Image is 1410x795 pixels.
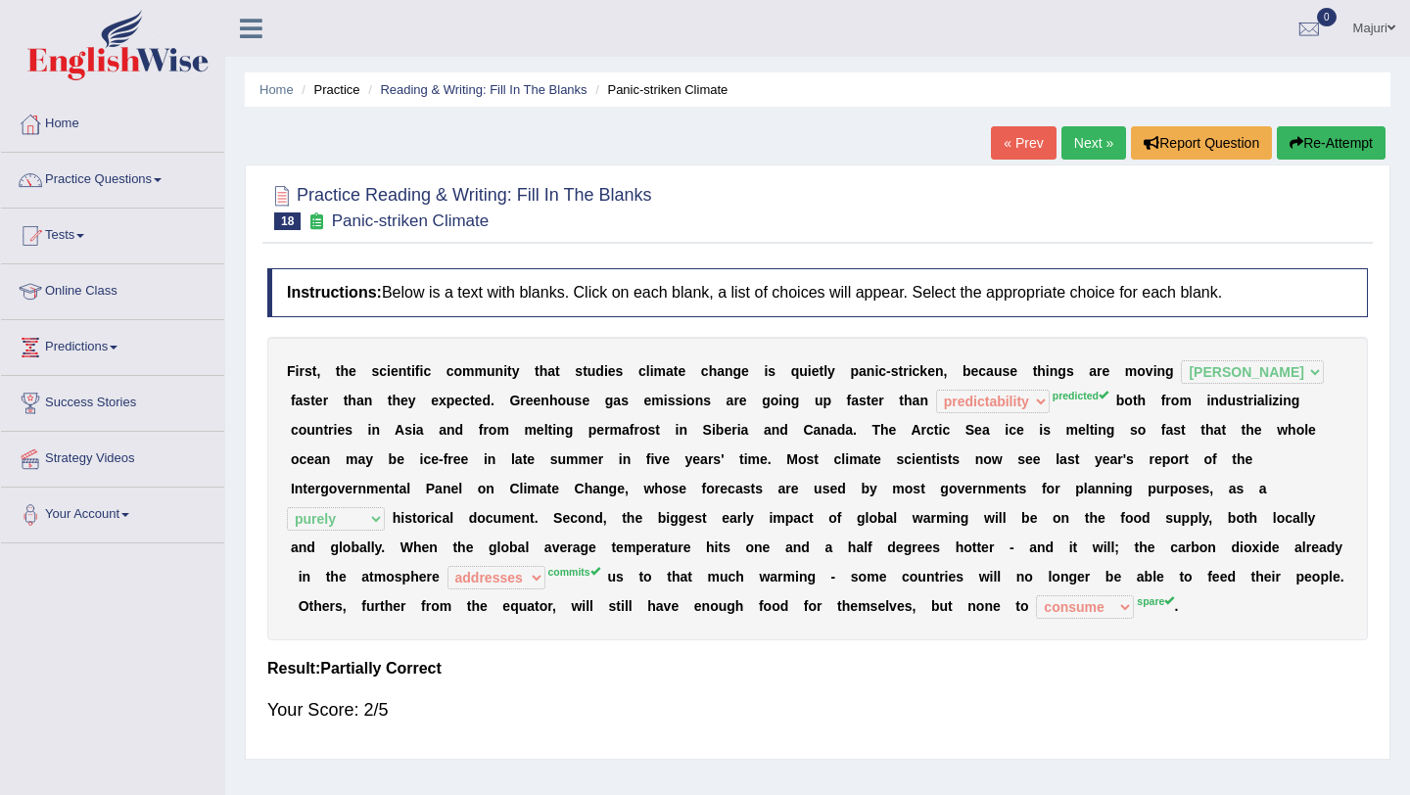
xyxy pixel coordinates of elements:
b: m [524,422,536,438]
b: o [1138,422,1147,438]
b: e [724,422,731,438]
b: n [495,363,504,379]
b: g [1165,363,1174,379]
b: y [512,363,520,379]
b: a [1089,363,1097,379]
b: o [557,393,566,408]
b: t [310,393,315,408]
b: i [411,363,415,379]
b: i [778,393,782,408]
b: i [1268,393,1272,408]
b: t [388,393,393,408]
b: t [548,422,553,438]
b: c [379,363,387,379]
b: n [371,422,380,438]
b: a [764,422,772,438]
b: r [483,422,488,438]
b: - [886,363,891,379]
b: t [535,363,540,379]
b: r [903,363,908,379]
b: e [349,363,356,379]
b: d [837,422,846,438]
a: Practice Questions [1,153,224,202]
b: h [1205,422,1214,438]
h2: Practice Reading & Writing: Fill In The Blanks [267,181,652,230]
b: s [305,363,312,379]
b: i [420,363,424,379]
b: e [582,393,589,408]
b: e [596,422,604,438]
b: u [1227,393,1236,408]
b: o [1124,393,1133,408]
b: l [646,363,650,379]
b: h [709,363,718,379]
b: e [812,363,820,379]
b: r [328,422,333,438]
b: e [974,422,982,438]
b: c [926,422,934,438]
b: e [315,393,323,408]
b: m [1179,393,1191,408]
b: t [1033,363,1038,379]
b: r [878,393,883,408]
b: c [913,363,920,379]
b: e [889,422,897,438]
b: g [791,393,800,408]
b: y [408,393,416,408]
b: c [423,363,431,379]
b: c [446,363,454,379]
b: r [733,393,738,408]
b: o [454,363,463,379]
b: s [1002,363,1010,379]
a: Predictions [1,320,224,369]
b: s [1130,422,1138,438]
b: a [986,363,994,379]
span: 0 [1317,8,1337,26]
b: c [462,393,470,408]
b: a [829,422,837,438]
b: e [534,393,541,408]
b: i [676,422,680,438]
b: t [555,363,560,379]
b: u [566,393,575,408]
b: s [575,393,583,408]
b: e [526,393,534,408]
button: Re-Attempt [1277,126,1386,160]
b: i [1094,422,1098,438]
b: h [880,422,889,438]
b: t [336,363,341,379]
b: g [733,363,742,379]
b: g [605,393,614,408]
b: m [462,363,474,379]
b: a [727,393,734,408]
b: i [808,363,812,379]
button: Report Question [1131,126,1272,160]
b: a [859,363,867,379]
b: n [679,422,687,438]
sup: predicted [1053,390,1108,401]
b: g [1106,422,1115,438]
b: l [823,363,827,379]
b: t [323,422,328,438]
b: s [859,393,867,408]
b: r [299,363,304,379]
b: f [415,363,420,379]
a: Home [259,82,294,97]
b: b [963,363,971,379]
h4: Below is a text with blanks. Click on each blank, a list of choices will appear. Select the appro... [267,268,1368,317]
b: h [348,393,356,408]
b: s [768,363,775,379]
b: e [739,393,747,408]
b: r [1097,363,1102,379]
b: i [334,422,338,438]
b: e [971,363,979,379]
b: u [799,363,808,379]
b: s [1066,363,1074,379]
b: s [345,422,352,438]
b: m [496,422,508,438]
b: c [701,363,709,379]
b: f [291,393,296,408]
b: a [814,422,822,438]
b: i [712,422,716,438]
b: G [509,393,520,408]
